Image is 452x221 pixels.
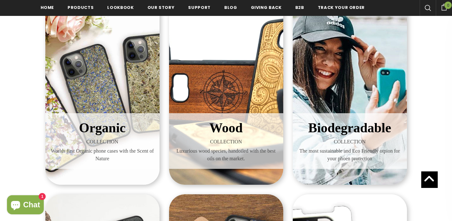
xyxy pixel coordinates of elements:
[147,4,175,10] span: Our Story
[444,2,452,9] span: 0
[174,138,278,146] span: COLLECTION
[251,4,282,10] span: Giving back
[68,4,94,10] span: Products
[224,4,237,10] span: Blog
[318,4,365,10] span: Track your order
[298,138,402,146] span: COLLECTION
[107,4,134,10] span: Lookbook
[188,4,211,10] span: support
[436,3,452,10] a: 0
[209,121,243,135] span: Wood
[5,195,46,216] inbox-online-store-chat: Shopify online store chat
[308,121,391,135] span: Biodegradable
[298,147,402,162] span: The most sustainable and Eco Friendly otpion for your phoen protection
[50,138,155,146] span: COLLECTION
[174,147,278,162] span: Luxurious wood species, handoiled with the best oils on the market.
[79,121,126,135] span: Organic
[295,4,304,10] span: B2B
[41,4,54,10] span: Home
[50,147,155,162] span: Worlds first Organic phone cases with the Scent of Nature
